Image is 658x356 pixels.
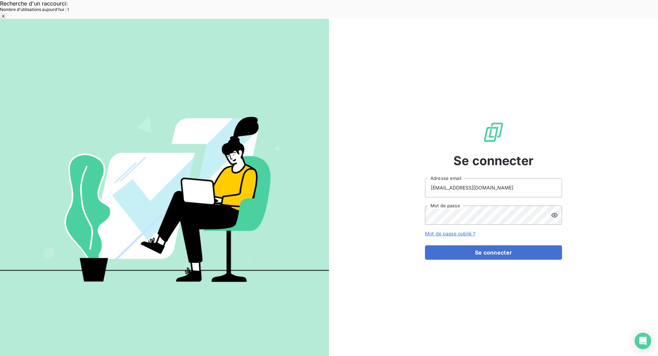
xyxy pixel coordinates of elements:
button: Se connecter [425,245,562,260]
a: Mot de passe oublié ? [425,231,475,236]
span: Se connecter [453,151,534,170]
input: placeholder [425,178,562,197]
div: Open Intercom Messenger [635,333,651,349]
img: Logo LeanPay [483,121,504,143]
